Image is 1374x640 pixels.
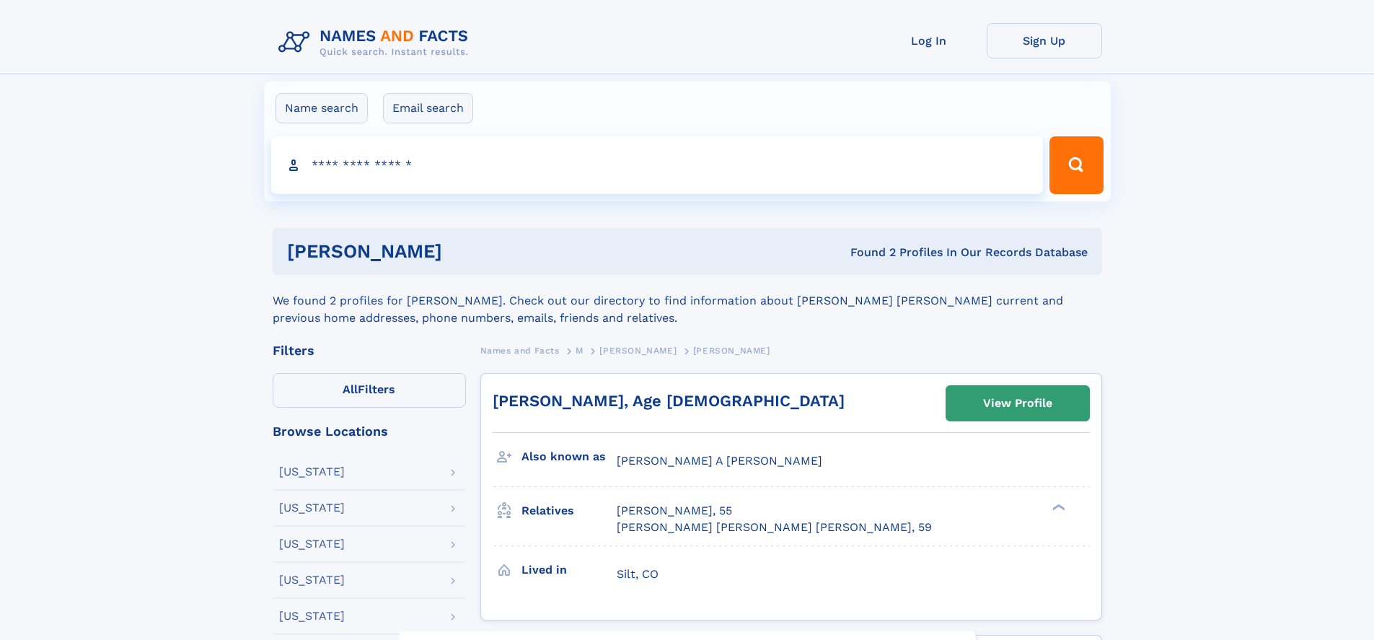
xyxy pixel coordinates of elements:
[576,341,583,359] a: M
[693,346,770,356] span: [PERSON_NAME]
[521,558,617,582] h3: Lived in
[946,386,1089,421] a: View Profile
[480,341,560,359] a: Names and Facts
[599,346,677,356] span: [PERSON_NAME]
[276,93,368,123] label: Name search
[617,567,659,581] span: Silt, CO
[617,503,732,519] a: [PERSON_NAME], 55
[279,538,345,550] div: [US_STATE]
[279,466,345,478] div: [US_STATE]
[279,502,345,514] div: [US_STATE]
[521,499,617,523] h3: Relatives
[599,341,677,359] a: [PERSON_NAME]
[279,574,345,586] div: [US_STATE]
[273,373,466,408] label: Filters
[646,245,1088,260] div: Found 2 Profiles In Our Records Database
[493,392,845,410] a: [PERSON_NAME], Age [DEMOGRAPHIC_DATA]
[279,610,345,622] div: [US_STATE]
[287,242,646,260] h1: [PERSON_NAME]
[1049,136,1103,194] button: Search Button
[273,275,1102,327] div: We found 2 profiles for [PERSON_NAME]. Check out our directory to find information about [PERSON_...
[273,344,466,357] div: Filters
[617,520,932,535] a: [PERSON_NAME] [PERSON_NAME] [PERSON_NAME], 59
[871,23,987,58] a: Log In
[271,136,1044,194] input: search input
[273,23,480,62] img: Logo Names and Facts
[987,23,1102,58] a: Sign Up
[273,425,466,438] div: Browse Locations
[343,382,358,396] span: All
[576,346,583,356] span: M
[983,387,1052,420] div: View Profile
[521,444,617,469] h3: Also known as
[1049,503,1066,512] div: ❯
[617,454,822,468] span: [PERSON_NAME] A [PERSON_NAME]
[383,93,473,123] label: Email search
